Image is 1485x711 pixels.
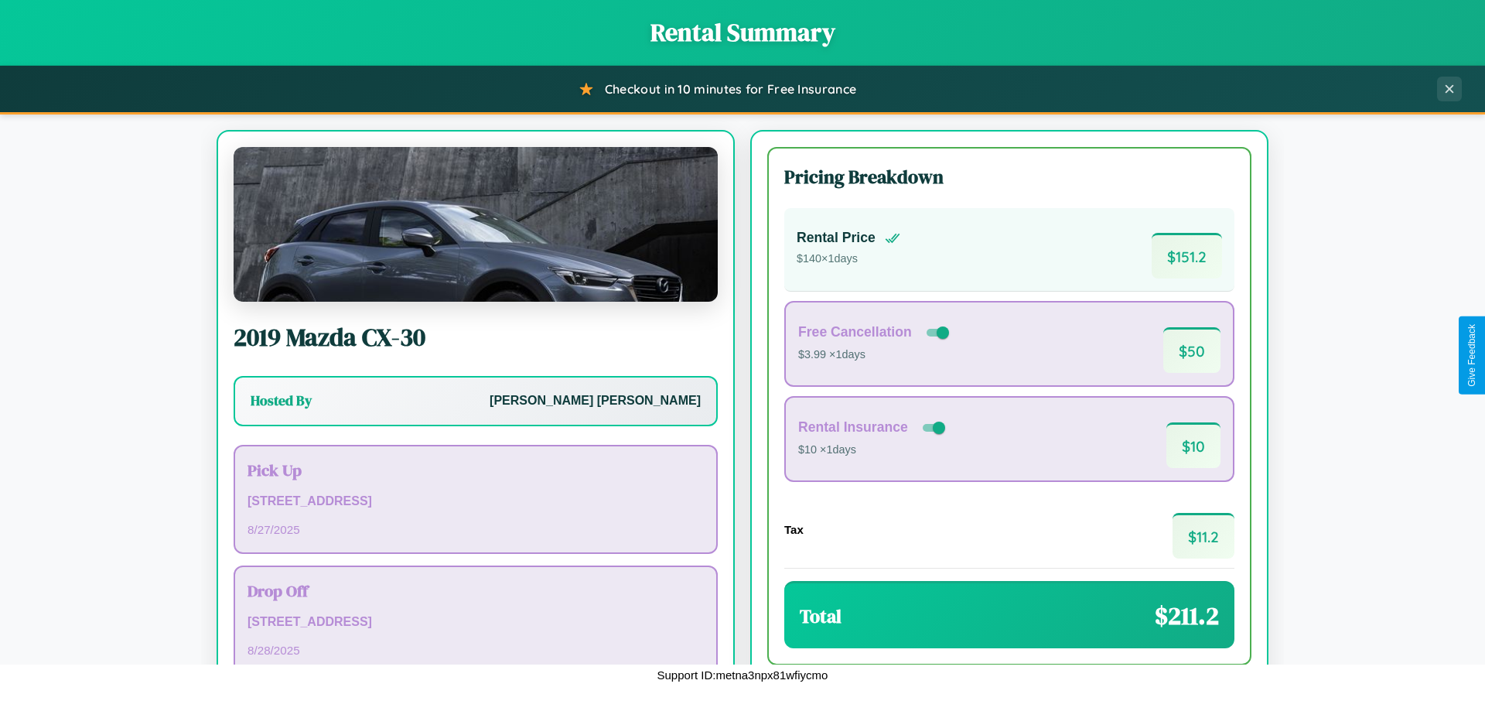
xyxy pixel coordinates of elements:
[247,579,704,602] h3: Drop Off
[798,419,908,436] h4: Rental Insurance
[798,324,912,340] h4: Free Cancellation
[15,15,1470,50] h1: Rental Summary
[247,640,704,661] p: 8 / 28 / 2025
[1166,422,1220,468] span: $ 10
[234,147,718,302] img: Mazda CX-30
[605,81,856,97] span: Checkout in 10 minutes for Free Insurance
[247,611,704,634] p: [STREET_ADDRESS]
[1155,599,1219,633] span: $ 211.2
[1173,513,1234,559] span: $ 11.2
[800,603,841,629] h3: Total
[251,391,312,410] h3: Hosted By
[247,519,704,540] p: 8 / 27 / 2025
[657,665,828,685] p: Support ID: metna3npx81wfiycmo
[247,459,704,481] h3: Pick Up
[784,164,1234,190] h3: Pricing Breakdown
[798,345,952,365] p: $3.99 × 1 days
[1466,324,1477,387] div: Give Feedback
[1152,233,1222,279] span: $ 151.2
[797,249,900,269] p: $ 140 × 1 days
[1163,327,1220,373] span: $ 50
[490,390,701,412] p: [PERSON_NAME] [PERSON_NAME]
[234,320,718,354] h2: 2019 Mazda CX-30
[797,230,876,246] h4: Rental Price
[247,491,704,513] p: [STREET_ADDRESS]
[798,440,948,460] p: $10 × 1 days
[784,523,804,536] h4: Tax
